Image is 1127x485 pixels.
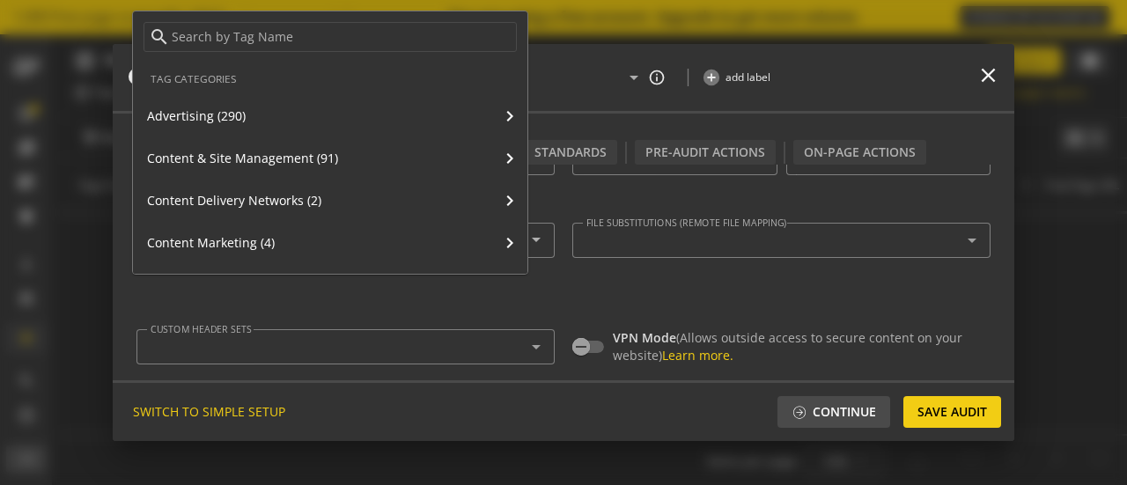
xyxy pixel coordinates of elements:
mat-icon: chevron_right [499,232,520,254]
span: Advertising (290) [147,107,246,125]
small: Tag Categories [133,62,527,95]
span: Content Marketing (4) [147,234,275,252]
span: Content & Site Management (91) [147,150,338,167]
span: Content Delivery Networks (2) [147,192,321,209]
mat-icon: search [149,26,170,48]
mat-icon: chevron_right [499,106,520,127]
mat-icon: chevron_right [499,148,520,169]
input: Search by Tag Name [170,27,512,47]
mat-icon: chevron_right [499,190,520,211]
